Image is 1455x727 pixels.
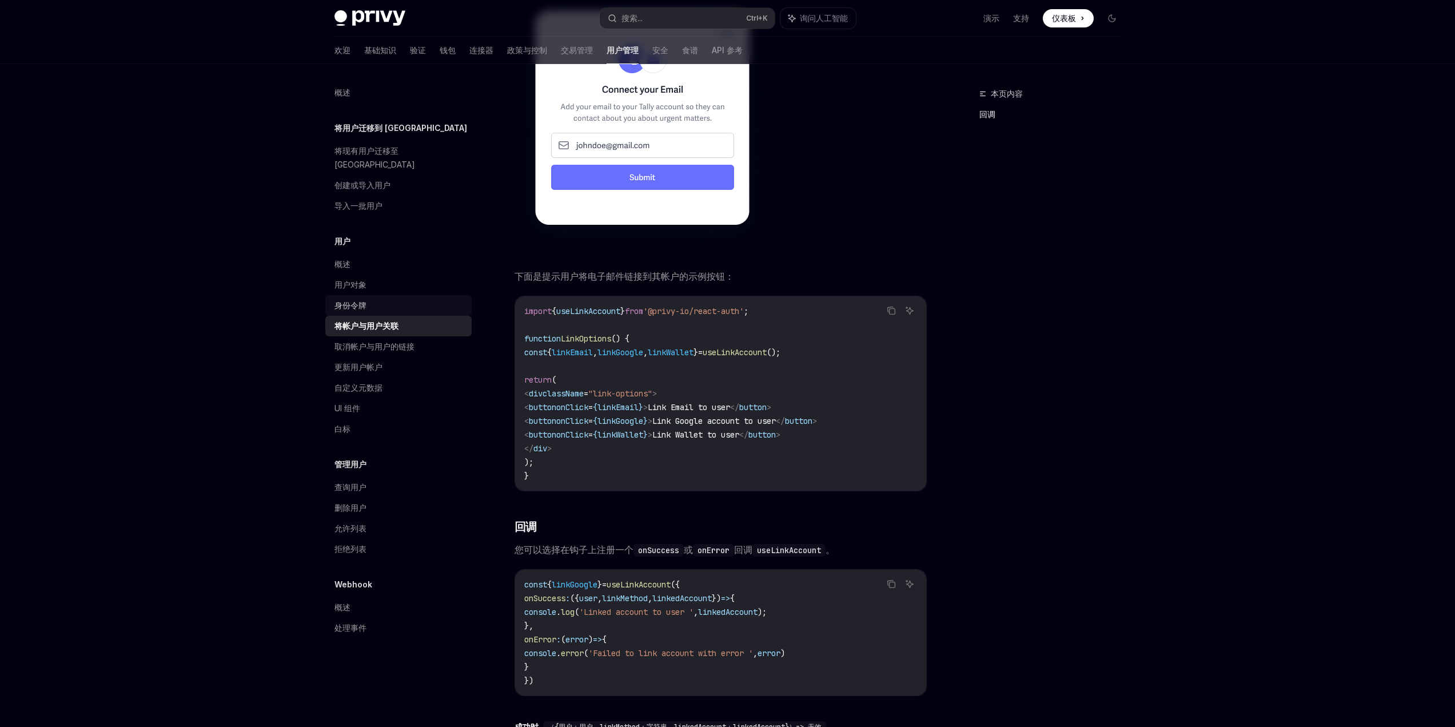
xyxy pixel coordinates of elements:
[529,402,556,412] span: button
[334,579,372,589] font: Webhook
[730,593,735,603] span: {
[698,607,758,617] span: linkedAccount
[561,634,565,645] span: (
[597,593,602,603] span: ,
[325,175,472,196] a: 创建或导入用户
[543,388,584,399] span: className
[334,459,366,469] font: 管理用户
[639,402,643,412] span: }
[334,383,382,392] font: 自定义元数据
[734,544,752,555] font: 回调
[524,375,552,385] span: return
[776,416,785,426] span: </
[325,295,472,316] a: 身份令牌
[561,607,575,617] span: log
[469,37,493,64] a: 连接器
[410,37,426,64] a: 验证
[325,378,472,398] a: 自定义元数据
[529,430,556,440] span: button
[410,45,426,55] font: 验证
[524,306,552,316] span: import
[334,10,405,26] img: 深色标志
[767,347,780,357] span: ();
[325,398,472,419] a: UI 组件
[758,607,767,617] span: );
[588,402,593,412] span: =
[643,430,648,440] span: }
[325,618,472,638] a: 处理事件
[325,82,472,103] a: 概述
[602,634,607,645] span: {
[334,88,350,97] font: 概述
[979,109,995,119] font: 回调
[684,544,693,555] font: 或
[515,544,633,555] font: 您可以选择在钩子上注册一个
[621,13,643,23] font: 搜索...
[524,662,529,672] span: }
[334,321,398,331] font: 将帐户与用户关联
[334,146,415,169] font: 将现有用户迁移至 [GEOGRAPHIC_DATA]
[334,523,366,533] font: 允许列表
[698,347,703,357] span: =
[334,259,350,269] font: 概述
[1052,13,1076,23] font: 仪表板
[607,579,671,590] span: useLinkAccount
[334,300,366,310] font: 身份令牌
[334,37,350,64] a: 欢迎
[611,333,629,344] span: () {
[524,648,556,658] span: console
[625,306,643,316] span: from
[584,648,588,658] span: (
[529,416,556,426] span: button
[334,341,414,351] font: 取消帐户与用户的链接
[524,430,529,440] span: <
[983,13,999,23] font: 演示
[325,316,472,336] a: 将帐户与用户关联
[593,402,597,412] span: {
[682,45,698,55] font: 食谱
[712,45,743,55] font: API 参考
[753,648,758,658] span: ,
[776,430,780,440] span: >
[325,357,472,378] a: 更新用户帐户
[334,280,366,289] font: 用户对象
[1013,13,1029,23] font: 支持
[334,482,366,492] font: 查询用户
[556,430,588,440] span: onClick
[556,607,561,617] span: .
[979,105,1130,124] a: 回调
[607,37,639,64] a: 用户管理
[524,457,533,467] span: );
[552,306,556,316] span: {
[334,602,350,612] font: 概述
[579,593,597,603] span: user
[780,648,785,658] span: )
[575,607,579,617] span: (
[469,45,493,55] font: 连接器
[739,402,767,412] span: button
[693,607,698,617] span: ,
[588,430,593,440] span: =
[602,593,648,603] span: linkMethod
[529,388,543,399] span: div
[507,45,547,55] font: 政策与控制
[643,416,648,426] span: }
[620,306,625,316] span: }
[600,8,775,29] button: 搜索...Ctrl+K
[648,416,652,426] span: >
[524,402,529,412] span: <
[730,402,739,412] span: </
[556,416,588,426] span: onClick
[364,37,396,64] a: 基础知识
[648,402,730,412] span: Link Email to user
[597,579,602,590] span: }
[648,430,652,440] span: >
[597,430,643,440] span: linkWallet
[325,196,472,216] a: 导入一批用户
[902,303,917,318] button: 询问人工智能
[334,362,382,372] font: 更新用户帐户
[884,303,899,318] button: 复制代码块中的内容
[524,471,529,481] span: }
[325,498,472,518] a: 删除用户
[552,579,597,590] span: linkGoogle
